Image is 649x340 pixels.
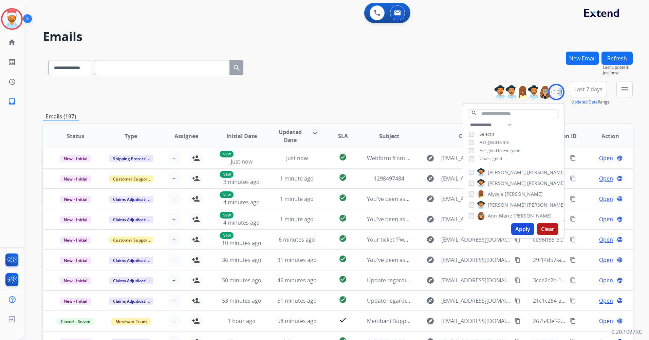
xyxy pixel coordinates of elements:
span: Claims Adjudication [109,277,155,284]
span: Claims Adjudication [109,196,155,203]
span: [EMAIL_ADDRESS][DOMAIN_NAME] [441,317,511,325]
mat-icon: language [617,318,623,324]
span: Initial Date [226,132,257,140]
span: + [172,276,175,284]
button: + [167,172,181,185]
span: [PERSON_NAME] [514,212,552,219]
span: Just now [286,154,308,162]
button: + [167,253,181,267]
mat-icon: menu [620,85,629,93]
mat-icon: check_circle [339,194,347,202]
mat-icon: history [8,78,16,86]
span: 267543ef-24cb-46ff-aef7-f62289e4f94f [533,317,628,325]
span: + [172,174,175,183]
mat-icon: content_copy [570,298,576,304]
span: [PERSON_NAME] [488,180,526,187]
span: Just now [603,70,633,76]
span: [PERSON_NAME] [527,180,565,187]
button: + [167,212,181,226]
span: 10 minutes ago [222,239,261,247]
mat-icon: content_copy [515,277,521,283]
div: +103 [548,84,564,100]
button: + [167,294,181,307]
span: 58 minutes ago [277,317,317,325]
mat-icon: person_add [192,215,200,223]
mat-icon: check_circle [339,153,347,161]
mat-icon: explore [426,174,434,183]
span: 31 minutes ago [277,256,317,264]
mat-icon: person_add [192,297,200,305]
mat-icon: arrow_downward [311,128,319,136]
mat-icon: language [617,196,623,202]
span: Your ticket 'Fwd: Additional Information Needed' has been closed [367,236,534,243]
span: + [172,317,175,325]
p: New [220,212,234,219]
span: Claims Adjudication [109,257,155,264]
span: 1298497484 [374,175,404,182]
mat-icon: language [617,216,623,222]
mat-icon: language [617,175,623,182]
span: Open [599,256,613,264]
span: Ann_Marie [488,212,512,219]
span: 1 minute ago [280,175,314,182]
mat-icon: content_copy [570,257,576,263]
span: Webform from [EMAIL_ADDRESS][DOMAIN_NAME] on [DATE] [367,154,521,162]
p: New [220,191,234,198]
mat-icon: explore [426,235,434,244]
span: [PERSON_NAME] [488,169,526,176]
mat-icon: content_copy [515,318,521,324]
mat-icon: home [8,38,16,46]
mat-icon: content_copy [570,155,576,161]
span: 53 minutes ago [222,297,261,304]
mat-icon: check_circle [339,214,347,222]
button: + [167,151,181,165]
span: Last 7 days [574,88,602,91]
span: Open [599,297,613,305]
span: New - Initial [60,277,91,284]
span: [EMAIL_ADDRESS][DOMAIN_NAME] [441,154,511,162]
th: Action [577,124,633,148]
mat-icon: content_copy [570,175,576,182]
span: 4 minutes ago [223,219,260,226]
mat-icon: content_copy [515,237,521,243]
mat-icon: person_add [192,235,200,244]
span: + [172,256,175,264]
mat-icon: language [617,237,623,243]
p: New [220,151,234,157]
span: You've been assigned a new service order: 5fb62b85-a32f-4833-a554-b450c4fa18f7 [367,195,576,203]
span: Assignee [174,132,198,140]
span: Merchant Support #659981: How would you rate the support you received? [367,317,559,325]
span: New - Initial [60,237,91,244]
button: Last 7 days [570,81,607,97]
span: Customer Support [109,175,153,183]
mat-icon: language [617,257,623,263]
mat-icon: explore [426,297,434,305]
span: Alysyia [488,191,503,197]
span: 3cce2c2b-197f-40a7-acda-24f1737fff5e [533,277,630,284]
mat-icon: check [339,316,347,324]
span: Assigned to everyone [480,148,520,153]
span: Open [599,174,613,183]
mat-icon: content_copy [570,237,576,243]
mat-icon: person_add [192,174,200,183]
mat-icon: content_copy [570,196,576,202]
span: 51 minutes ago [277,297,317,304]
span: [PERSON_NAME] [527,169,565,176]
span: Claims Adjudication [109,298,155,305]
span: Unassigned [480,156,502,162]
span: Open [599,215,613,223]
span: Customer Support [109,237,153,244]
mat-icon: language [617,155,623,161]
h2: Emails [43,30,633,43]
span: [EMAIL_ADDRESS][DOMAIN_NAME] [441,256,511,264]
p: New [220,232,234,239]
span: 1 hour ago [228,317,256,325]
img: avatar [2,10,21,29]
button: + [167,233,181,246]
mat-icon: explore [426,256,434,264]
span: Subject [379,132,399,140]
span: Open [599,235,613,244]
mat-icon: person_add [192,154,200,162]
span: 4 minutes ago [223,199,260,206]
mat-icon: explore [426,317,434,325]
